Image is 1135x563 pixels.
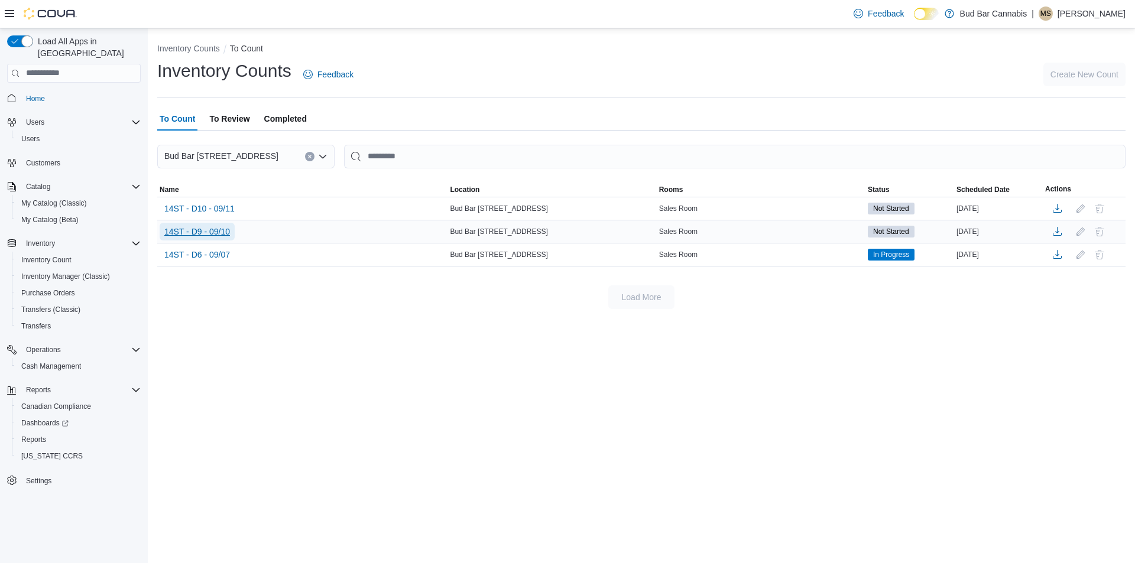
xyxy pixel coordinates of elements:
[1043,63,1126,86] button: Create New Count
[868,203,915,214] span: Not Started
[21,115,141,129] span: Users
[12,398,145,415] button: Canadian Compliance
[318,152,327,161] button: Open list of options
[21,402,91,411] span: Canadian Compliance
[873,203,909,214] span: Not Started
[157,44,220,53] button: Inventory Counts
[26,385,51,395] span: Reports
[1050,69,1118,80] span: Create New Count
[157,43,1126,57] nav: An example of EuiBreadcrumbs
[230,44,263,53] button: To Count
[21,255,72,265] span: Inventory Count
[450,227,547,236] span: Bud Bar [STREET_ADDRESS]
[21,155,141,170] span: Customers
[960,6,1027,21] p: Bud Bar Cannabis
[12,415,145,431] a: Dashboards
[17,196,141,210] span: My Catalog (Classic)
[164,149,278,163] span: Bud Bar [STREET_ADDRESS]
[954,201,1043,216] div: [DATE]
[868,185,890,194] span: Status
[21,180,141,194] span: Catalog
[954,248,1043,262] div: [DATE]
[17,399,96,414] a: Canadian Compliance
[622,291,661,303] span: Load More
[21,343,141,357] span: Operations
[26,239,55,248] span: Inventory
[1092,248,1107,262] button: Delete
[2,341,145,358] button: Operations
[21,198,87,208] span: My Catalog (Classic)
[7,85,141,520] nav: Complex example
[17,286,141,300] span: Purchase Orders
[12,431,145,448] button: Reports
[1032,6,1034,21] p: |
[1058,6,1126,21] p: [PERSON_NAME]
[26,94,45,103] span: Home
[21,383,141,397] span: Reports
[865,183,954,197] button: Status
[17,196,92,210] a: My Catalog (Classic)
[160,200,239,217] button: 14ST - D10 - 09/11
[1045,184,1071,194] span: Actions
[2,178,145,195] button: Catalog
[657,248,865,262] div: Sales Room
[21,180,55,194] button: Catalog
[17,213,141,227] span: My Catalog (Beta)
[2,471,145,489] button: Settings
[2,114,145,131] button: Users
[17,132,44,146] a: Users
[873,249,909,260] span: In Progress
[450,185,479,194] span: Location
[12,318,145,334] button: Transfers
[1039,6,1053,21] div: Matt S
[17,319,141,333] span: Transfers
[264,107,307,131] span: Completed
[868,8,904,19] span: Feedback
[157,183,447,197] button: Name
[849,2,909,25] a: Feedback
[659,185,683,194] span: Rooms
[12,448,145,464] button: [US_STATE] CCRS
[12,285,145,301] button: Purchase Orders
[17,269,141,284] span: Inventory Manager (Classic)
[914,8,939,20] input: Dark Mode
[1074,246,1088,263] button: Edit count details
[2,382,145,398] button: Reports
[21,305,80,314] span: Transfers (Classic)
[1092,224,1107,239] button: Delete
[17,253,76,267] a: Inventory Count
[914,20,915,21] span: Dark Mode
[2,90,145,107] button: Home
[17,213,83,227] a: My Catalog (Beta)
[873,226,909,237] span: Not Started
[954,224,1043,239] div: [DATE]
[160,107,195,131] span: To Count
[17,302,85,317] a: Transfers (Classic)
[21,236,141,250] span: Inventory
[21,383,56,397] button: Reports
[450,204,547,213] span: Bud Bar [STREET_ADDRESS]
[17,269,115,284] a: Inventory Manager (Classic)
[608,285,674,309] button: Load More
[209,107,249,131] span: To Review
[12,252,145,268] button: Inventory Count
[21,272,110,281] span: Inventory Manager (Classic)
[17,302,141,317] span: Transfers (Classic)
[2,154,145,171] button: Customers
[1074,200,1088,217] button: Edit count details
[17,449,87,463] a: [US_STATE] CCRS
[160,223,235,240] button: 14ST - D9 - 09/10
[21,115,49,129] button: Users
[344,145,1126,168] input: This is a search bar. After typing your query, hit enter to filter the results lower in the page.
[160,185,179,194] span: Name
[21,451,83,461] span: [US_STATE] CCRS
[26,118,44,127] span: Users
[17,432,51,447] a: Reports
[17,286,80,300] a: Purchase Orders
[164,249,230,261] span: 14ST - D6 - 09/07
[17,399,141,414] span: Canadian Compliance
[164,226,230,237] span: 14ST - D9 - 09/10
[657,224,865,239] div: Sales Room
[1040,6,1051,21] span: MS
[157,59,291,83] h1: Inventory Counts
